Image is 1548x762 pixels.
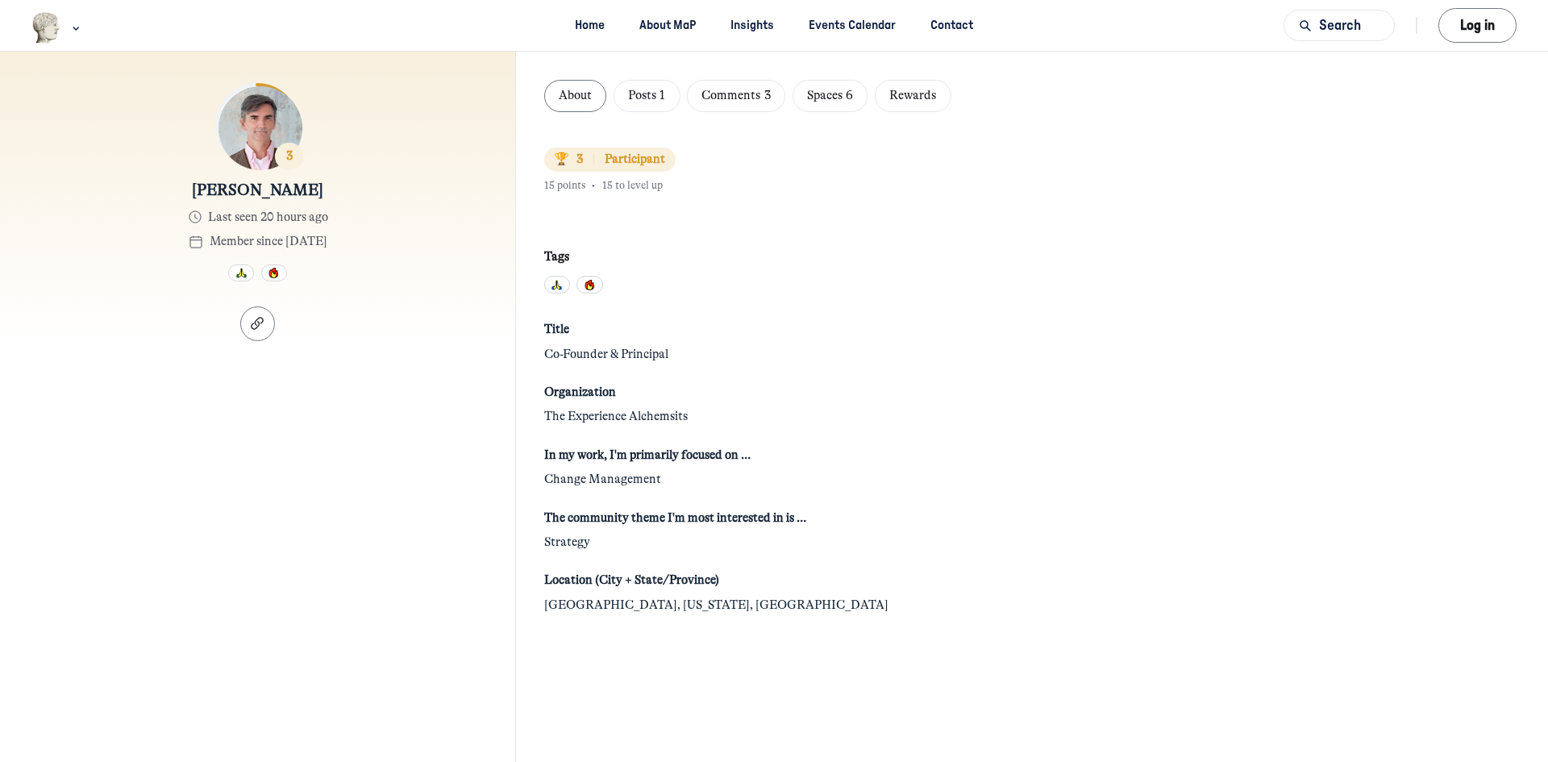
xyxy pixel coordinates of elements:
span: Participant [605,151,665,169]
a: Contact [917,10,988,40]
span: Posts [628,88,665,102]
span: 3 [286,148,293,163]
button: About [544,80,607,113]
span: 🏆 [554,152,569,166]
button: Search [1284,10,1395,41]
a: About MaP [626,10,710,40]
a: Insights [717,10,789,40]
span: [GEOGRAPHIC_DATA], [US_STATE], [GEOGRAPHIC_DATA] [544,597,888,614]
div: Tags [544,248,1521,266]
span: Location (City + State/Province) [544,572,719,589]
span: Co-Founder & Principal [544,346,668,364]
span: Rewards [889,88,936,102]
span: Change Management [544,471,661,489]
button: Rewards [875,80,951,113]
span: • [592,178,595,192]
span: Strategy [544,534,590,552]
span: 3 [554,151,583,169]
span: 6 [846,88,853,102]
span: Member since [DATE] [210,233,327,251]
a: Events Calendar [795,10,910,40]
button: Museums as Progress logo [31,10,84,45]
img: Museums as Progress logo [31,12,61,44]
span: 1 [660,88,665,102]
a: Home [560,10,618,40]
span: Spaces [807,88,853,102]
span: Last seen 20 hours ago [208,209,328,227]
button: Copy link to profile [240,306,276,341]
span: 15 points [544,178,585,192]
button: Log in [1438,8,1517,43]
span: The Experience Alchemsits [544,408,688,426]
button: Comments3 [687,80,785,113]
span: Comments [701,88,770,102]
button: Spaces6 [793,80,868,113]
span: Organization [544,384,616,402]
span: In my work, I'm primarily focused on … [544,447,751,464]
button: Posts1 [614,80,680,113]
span: [PERSON_NAME] [192,181,323,202]
span: Title [544,321,569,339]
span: About [559,88,592,102]
span: 15 to level up [602,178,663,192]
span: 3 [764,88,771,102]
span: The community theme I'm most interested in is … [544,510,806,527]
